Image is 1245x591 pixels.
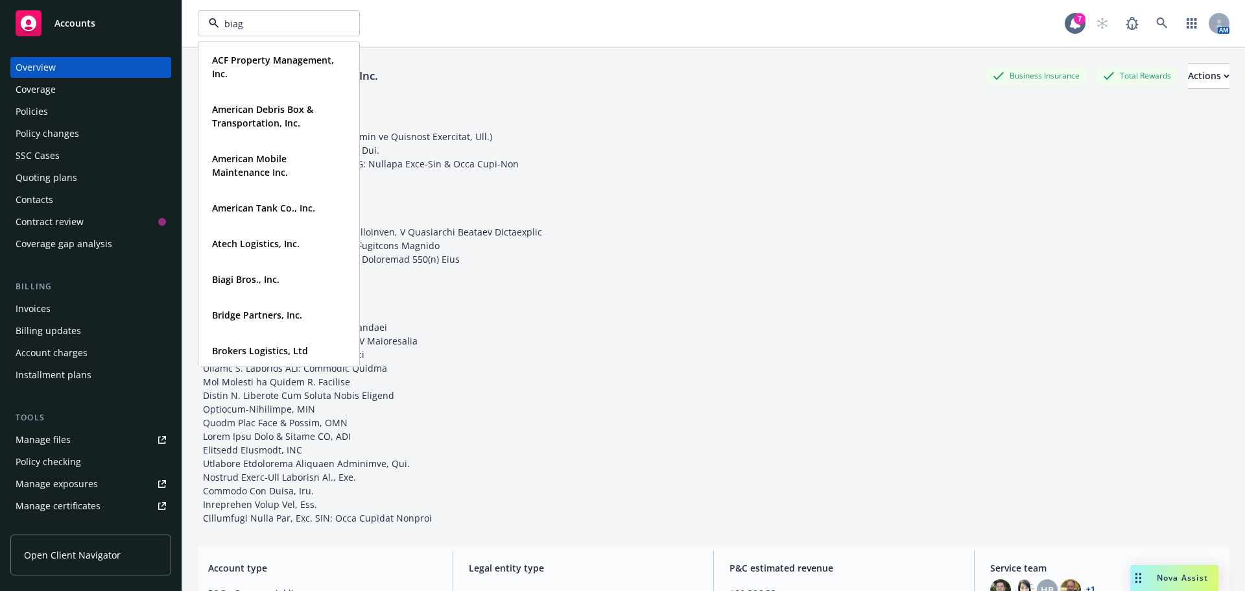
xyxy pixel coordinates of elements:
[212,273,279,285] strong: Biagi Bros., Inc.
[1130,565,1218,591] button: Nova Assist
[16,298,51,319] div: Invoices
[16,189,53,210] div: Contacts
[10,320,171,341] a: Billing updates
[10,123,171,144] a: Policy changes
[10,496,171,516] a: Manage certificates
[212,309,302,321] strong: Bridge Partners, Inc.
[10,518,171,538] a: Manage claims
[16,365,91,385] div: Installment plans
[10,298,171,319] a: Invoices
[16,518,81,538] div: Manage claims
[16,452,81,472] div: Policy checking
[1149,10,1175,36] a: Search
[16,234,112,254] div: Coverage gap analysis
[10,189,171,210] a: Contacts
[729,561,958,575] span: P&C estimated revenue
[10,5,171,42] a: Accounts
[24,548,121,562] span: Open Client Navigator
[1130,565,1146,591] div: Drag to move
[16,167,77,188] div: Quoting plans
[16,474,98,494] div: Manage exposures
[212,103,313,129] strong: American Debris Box & Transportation, Inc.
[469,561,698,575] span: Legal entity type
[10,211,171,232] a: Contract review
[1188,63,1229,89] button: Actions
[16,101,48,122] div: Policies
[986,67,1086,84] div: Business Insurance
[1157,572,1208,583] span: Nova Assist
[54,18,95,29] span: Accounts
[208,561,437,575] span: Account type
[212,344,308,357] strong: Brokers Logistics, Ltd
[16,57,56,78] div: Overview
[16,123,79,144] div: Policy changes
[16,496,101,516] div: Manage certificates
[10,101,171,122] a: Policies
[1119,10,1145,36] a: Report a Bug
[1089,10,1115,36] a: Start snowing
[212,237,300,250] strong: Atech Logistics, Inc.
[10,79,171,100] a: Coverage
[16,79,56,100] div: Coverage
[10,474,171,494] a: Manage exposures
[990,561,1219,575] span: Service team
[1074,13,1085,25] div: 7
[10,411,171,424] div: Tools
[10,429,171,450] a: Manage files
[16,343,88,363] div: Account charges
[212,152,288,178] strong: American Mobile Maintenance Inc.
[16,320,81,341] div: Billing updates
[212,202,315,214] strong: American Tank Co., Inc.
[10,365,171,385] a: Installment plans
[16,429,71,450] div: Manage files
[10,343,171,363] a: Account charges
[1097,67,1178,84] div: Total Rewards
[10,452,171,472] a: Policy checking
[1188,64,1229,88] div: Actions
[16,145,60,166] div: SSC Cases
[10,167,171,188] a: Quoting plans
[10,280,171,293] div: Billing
[10,57,171,78] a: Overview
[10,234,171,254] a: Coverage gap analysis
[219,17,333,30] input: Filter by keyword
[16,211,84,232] div: Contract review
[1179,10,1205,36] a: Switch app
[10,145,171,166] a: SSC Cases
[212,54,334,80] strong: ACF Property Management, Inc.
